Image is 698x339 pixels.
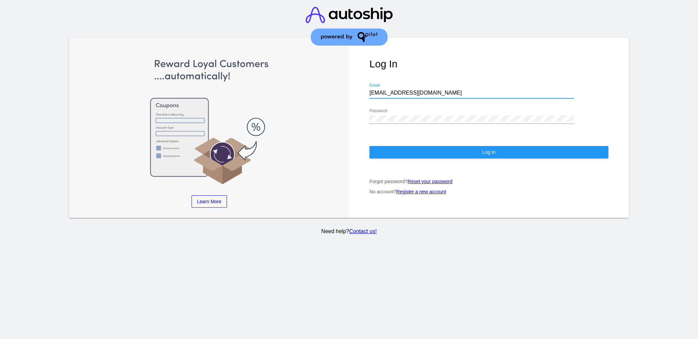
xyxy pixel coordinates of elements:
h1: Log In [369,58,608,70]
span: Learn More [197,199,222,204]
a: Register a new account [396,189,446,194]
a: Contact us! [349,228,377,234]
p: Need help? [68,228,630,235]
span: Log In [482,149,496,155]
a: Reset your password [408,179,453,184]
button: Log In [369,146,608,158]
input: Email [369,90,574,96]
img: Apply Coupons Automatically to Scheduled Orders with QPilot [90,58,329,185]
a: Learn More [192,195,227,208]
p: No account? [369,189,608,194]
p: Forgot password? [369,179,608,184]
